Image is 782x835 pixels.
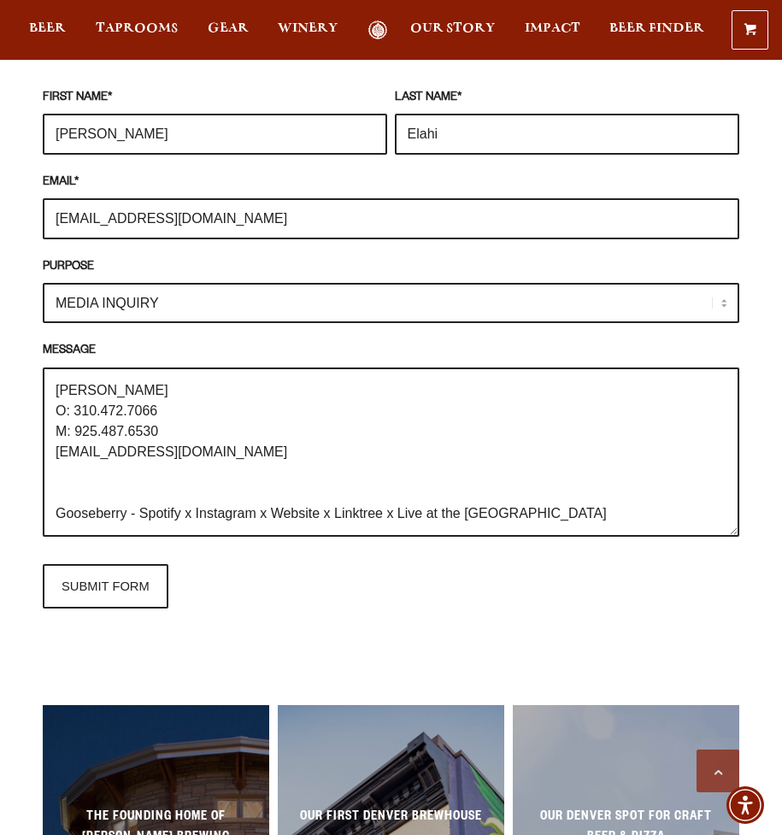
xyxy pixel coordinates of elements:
[43,89,387,108] label: FIRST NAME
[29,21,66,40] a: Beer
[43,342,739,361] label: MESSAGE
[278,21,338,35] span: Winery
[108,92,112,104] abbr: required
[356,21,399,40] a: Odell Home
[208,21,249,35] span: Gear
[208,21,249,40] a: Gear
[43,173,739,192] label: EMAIL
[697,750,739,792] a: Scroll to top
[278,21,338,40] a: Winery
[43,258,739,277] label: PURPOSE
[525,21,580,35] span: Impact
[96,21,178,40] a: Taprooms
[457,92,462,104] abbr: required
[609,21,704,40] a: Beer Finder
[74,177,79,189] abbr: required
[525,21,580,40] a: Impact
[395,89,739,108] label: LAST NAME
[29,21,66,35] span: Beer
[410,21,495,40] a: Our Story
[43,564,168,609] input: SUBMIT FORM
[609,21,704,35] span: Beer Finder
[96,21,178,35] span: Taprooms
[726,786,764,824] div: Accessibility Menu
[410,21,495,35] span: Our Story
